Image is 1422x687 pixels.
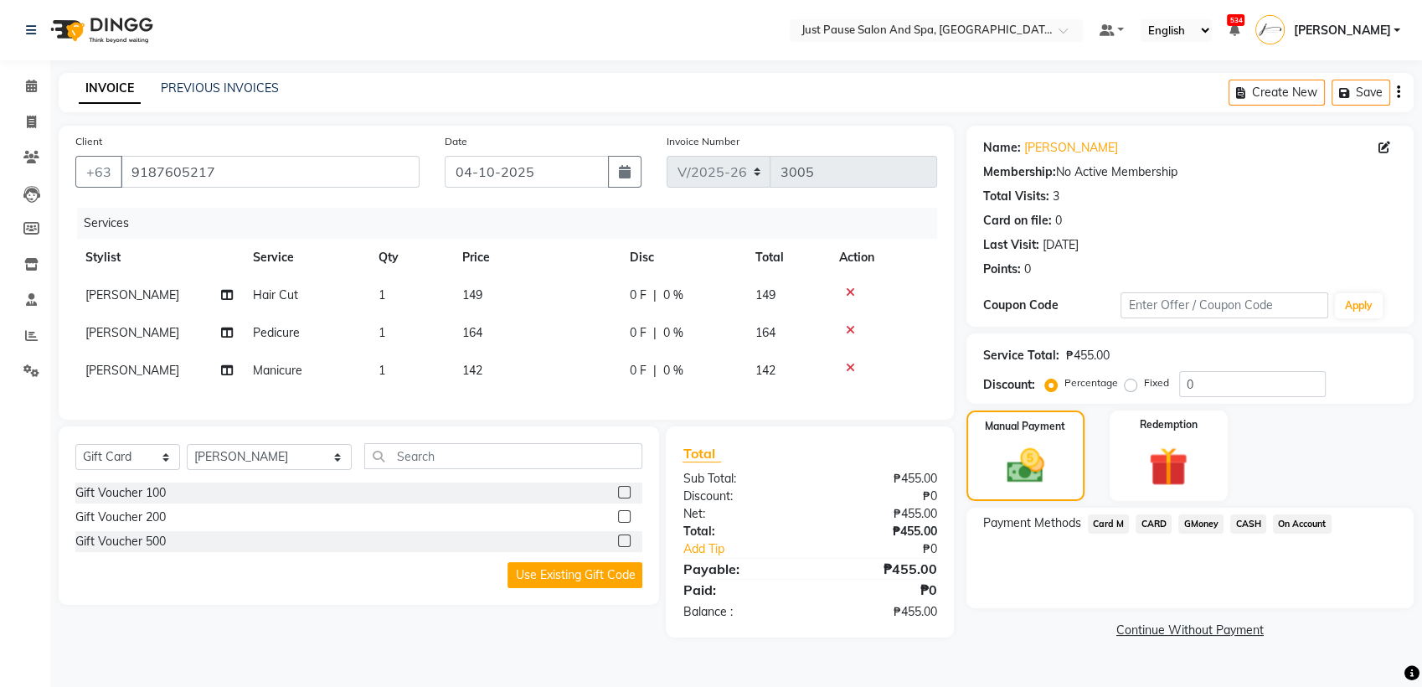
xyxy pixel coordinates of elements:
[1273,514,1332,534] span: On Account
[983,139,1021,157] div: Name:
[1140,417,1198,432] label: Redemption
[983,212,1052,230] div: Card on file:
[667,134,739,149] label: Invoice Number
[970,622,1410,639] a: Continue Without Payment
[833,540,950,558] div: ₱0
[983,236,1039,254] div: Last Visit:
[670,523,810,540] div: Total:
[755,287,775,302] span: 149
[1024,139,1118,157] a: [PERSON_NAME]
[983,261,1021,278] div: Points:
[85,287,179,302] span: [PERSON_NAME]
[75,239,243,276] th: Stylist
[1229,23,1239,38] a: 534
[663,362,683,380] span: 0 %
[983,376,1035,394] div: Discount:
[755,363,775,378] span: 142
[985,419,1065,434] label: Manual Payment
[243,239,368,276] th: Service
[663,324,683,342] span: 0 %
[983,188,1049,205] div: Total Visits:
[829,239,937,276] th: Action
[983,163,1397,181] div: No Active Membership
[1064,375,1118,390] label: Percentage
[653,287,657,304] span: |
[670,580,810,600] div: Paid:
[630,287,647,304] span: 0 F
[810,505,950,523] div: ₱455.00
[121,156,420,188] input: Search by Name/Mobile/Email/Code
[1255,15,1285,44] img: Josie Marie Cabutaje
[670,540,832,558] a: Add Tip
[983,163,1056,181] div: Membership:
[1178,514,1224,534] span: GMoney
[653,362,657,380] span: |
[43,7,157,54] img: logo
[983,347,1059,364] div: Service Total:
[1121,292,1327,318] input: Enter Offer / Coupon Code
[75,156,122,188] button: +63
[253,287,298,302] span: Hair Cut
[810,488,950,505] div: ₱0
[77,208,950,239] div: Services
[683,445,721,462] span: Total
[1144,375,1169,390] label: Fixed
[462,287,482,302] span: 149
[983,514,1081,532] span: Payment Methods
[85,325,179,340] span: [PERSON_NAME]
[745,239,829,276] th: Total
[379,287,385,302] span: 1
[1229,80,1325,106] button: Create New
[75,509,166,526] div: Gift Voucher 200
[452,239,620,276] th: Price
[670,505,810,523] div: Net:
[1055,212,1062,230] div: 0
[75,134,102,149] label: Client
[1293,22,1390,39] span: [PERSON_NAME]
[810,580,950,600] div: ₱0
[983,297,1121,314] div: Coupon Code
[1066,347,1110,364] div: ₱455.00
[810,603,950,621] div: ₱455.00
[670,470,810,488] div: Sub Total:
[630,324,647,342] span: 0 F
[810,559,950,579] div: ₱455.00
[1088,514,1130,534] span: Card M
[1053,188,1059,205] div: 3
[630,362,647,380] span: 0 F
[670,559,810,579] div: Payable:
[507,562,642,588] button: Use Existing Gift Code
[755,325,775,340] span: 164
[670,603,810,621] div: Balance :
[379,325,385,340] span: 1
[85,363,179,378] span: [PERSON_NAME]
[161,80,279,96] a: PREVIOUS INVOICES
[670,488,810,505] div: Discount:
[445,134,467,149] label: Date
[379,363,385,378] span: 1
[253,363,302,378] span: Manicure
[1227,14,1244,26] span: 534
[810,523,950,540] div: ₱455.00
[1136,514,1172,534] span: CARD
[620,239,745,276] th: Disc
[653,324,657,342] span: |
[995,444,1056,488] img: _cash.svg
[462,325,482,340] span: 164
[1335,293,1383,318] button: Apply
[1024,261,1031,278] div: 0
[1230,514,1266,534] span: CASH
[663,287,683,304] span: 0 %
[1043,236,1079,254] div: [DATE]
[253,325,300,340] span: Pedicure
[79,74,141,104] a: INVOICE
[75,533,166,550] div: Gift Voucher 500
[364,443,642,469] input: Search
[462,363,482,378] span: 142
[1136,442,1200,491] img: _gift.svg
[810,470,950,488] div: ₱455.00
[368,239,452,276] th: Qty
[75,484,166,502] div: Gift Voucher 100
[1332,80,1390,106] button: Save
